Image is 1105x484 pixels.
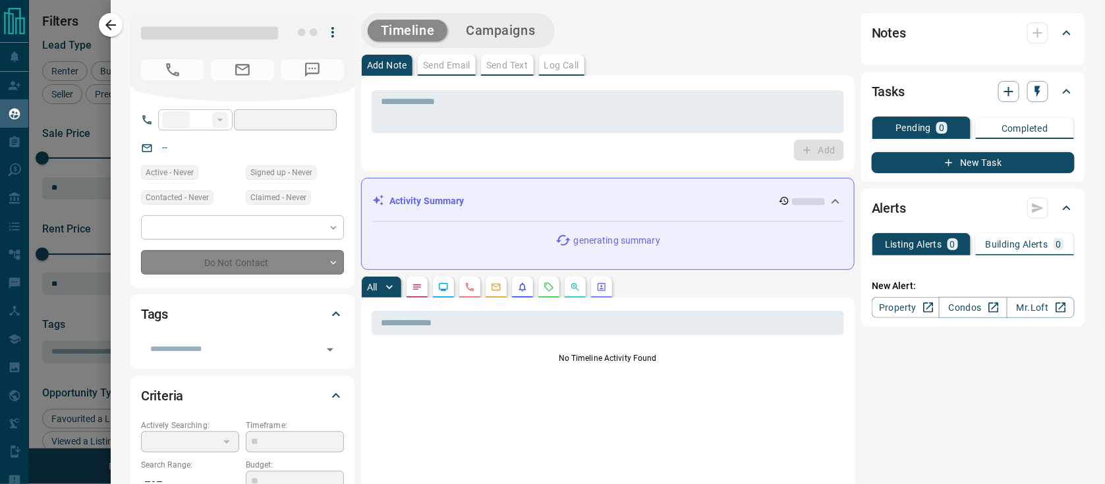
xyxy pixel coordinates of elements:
[321,340,339,359] button: Open
[389,194,465,208] p: Activity Summary
[372,189,843,213] div: Activity Summary
[281,59,344,80] span: No Number
[211,59,274,80] span: No Email
[465,282,475,292] svg: Calls
[412,282,422,292] svg: Notes
[368,20,448,41] button: Timeline
[544,282,554,292] svg: Requests
[872,81,905,102] h2: Tasks
[141,385,184,406] h2: Criteria
[141,459,239,471] p: Search Range:
[246,419,344,431] p: Timeframe:
[438,282,449,292] svg: Lead Browsing Activity
[872,152,1075,173] button: New Task
[517,282,528,292] svg: Listing Alerts
[141,380,344,412] div: Criteria
[986,240,1048,249] p: Building Alerts
[146,166,194,179] span: Active - Never
[939,297,1007,318] a: Condos
[872,192,1075,224] div: Alerts
[872,198,906,219] h2: Alerts
[885,240,942,249] p: Listing Alerts
[141,250,344,275] div: Do Not Contact
[872,297,940,318] a: Property
[246,459,344,471] p: Budget:
[1002,124,1048,133] p: Completed
[491,282,501,292] svg: Emails
[250,166,312,179] span: Signed up - Never
[367,282,378,292] p: All
[162,142,167,153] a: --
[146,191,209,204] span: Contacted - Never
[1056,240,1062,249] p: 0
[250,191,306,204] span: Claimed - Never
[939,123,944,132] p: 0
[570,282,581,292] svg: Opportunities
[372,352,844,364] p: No Timeline Activity Found
[872,76,1075,107] div: Tasks
[367,61,407,70] p: Add Note
[141,304,168,325] h2: Tags
[872,17,1075,49] div: Notes
[950,240,955,249] p: 0
[141,298,344,330] div: Tags
[141,59,204,80] span: No Number
[872,22,906,43] h2: Notes
[453,20,548,41] button: Campaigns
[574,234,660,248] p: generating summary
[141,419,239,431] p: Actively Searching:
[895,123,931,132] p: Pending
[596,282,607,292] svg: Agent Actions
[872,279,1075,293] p: New Alert:
[1007,297,1075,318] a: Mr.Loft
